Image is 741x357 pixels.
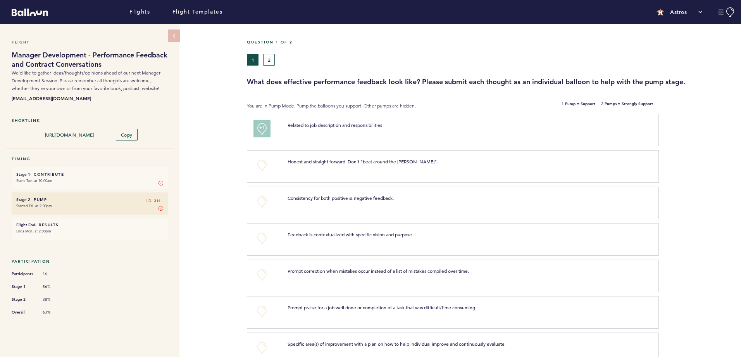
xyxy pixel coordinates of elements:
button: Manage Account [718,7,735,17]
button: Astros [653,4,706,20]
button: 1 [247,54,258,66]
span: Feedback is contextualized with specific vision and purpose [288,231,412,237]
time: Started Fri. at 2:00pm [16,203,52,208]
span: 56% [43,284,66,289]
p: You are in Pump Mode. Pump the balloons you support. Other pumps are hidden. [247,102,488,110]
time: Starts Tue. at 10:00am [16,178,52,183]
span: Participants [12,270,35,278]
span: 1D 3H [146,197,160,205]
span: Stage 1 [12,283,35,291]
span: We'd like to gather ideas/thoughts/opinions ahead of our next Manager Development Session. Please... [12,70,160,91]
svg: Balloon [12,9,48,16]
span: Overall [12,308,35,316]
small: Flight End [16,222,35,227]
span: 16 [43,271,66,277]
span: Copy [121,132,133,138]
b: [EMAIL_ADDRESS][DOMAIN_NAME] [12,94,168,102]
button: 2 [263,54,275,66]
h5: Flight [12,40,168,45]
span: 63% [43,310,66,315]
span: Consistency for both positive & negative feedback. [288,195,394,201]
span: 38% [43,297,66,302]
small: Stage 1 [16,172,30,177]
h6: - Results [16,222,163,227]
p: Astros [670,8,687,16]
a: Balloon [6,8,48,16]
span: Related to job description and responsibilities [288,122,382,128]
span: Stage 2 [12,296,35,303]
h6: - Contribute [16,172,163,177]
span: Prompt praise for a job well done or completion of a task that was difficult/time consuming. [288,304,476,310]
button: Copy [116,129,138,140]
small: Stage 2 [16,197,30,202]
h1: Manager Development - Performance Feedback and Contract Conversations [12,50,168,69]
a: Flight Templates [172,8,223,16]
h5: Timing [12,156,168,161]
b: 2 Pumps = Strongly Support [601,102,653,110]
b: 1 Pump = Support [562,102,595,110]
span: Specific area(s) of improvement with a plan on how to help individual improve and continuously ev... [288,341,505,347]
span: +1 [259,124,265,132]
span: Honest and straight forward. Don't "beat around the [PERSON_NAME]". [288,158,438,165]
h6: - Pump [16,197,163,202]
h3: What does effective performance feedback look like? Please submit each thought as an individual b... [247,77,735,87]
h5: Shortlink [12,118,168,123]
h5: Question 1 of 2 [247,40,735,45]
a: Flights [129,8,150,16]
h5: Participation [12,259,168,264]
button: +1 [254,121,270,137]
span: Prompt correction when mistakes occur instead of a list of mistakes compiled over time. [288,268,469,274]
time: Ends Mon. at 2:00pm [16,229,51,234]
